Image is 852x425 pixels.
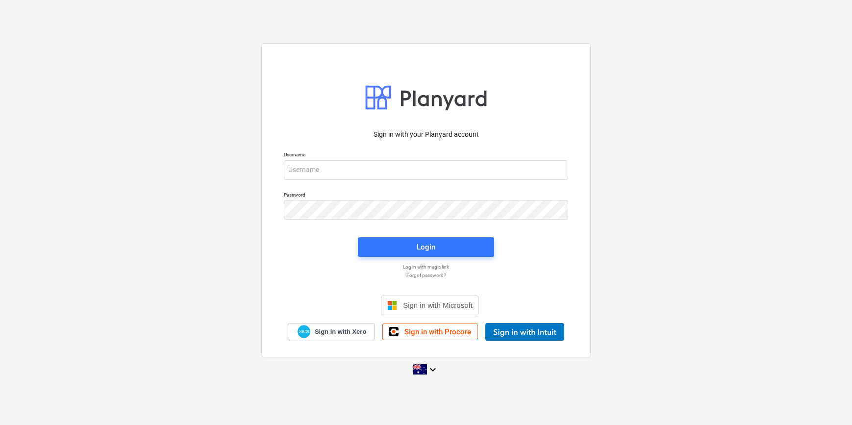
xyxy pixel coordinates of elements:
p: Username [284,151,568,160]
a: Sign in with Procore [382,324,477,340]
div: Login [417,241,435,253]
img: Microsoft logo [387,300,397,310]
img: Xero logo [298,325,310,338]
span: Sign in with Xero [315,327,366,336]
span: Sign in with Procore [404,327,471,336]
a: Sign in with Xero [288,323,375,340]
a: Log in with magic link [279,264,573,270]
a: Forgot password? [279,272,573,278]
p: Password [284,192,568,200]
span: Sign in with Microsoft [403,301,473,309]
button: Login [358,237,494,257]
p: Sign in with your Planyard account [284,129,568,140]
input: Username [284,160,568,180]
i: keyboard_arrow_down [427,364,439,375]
